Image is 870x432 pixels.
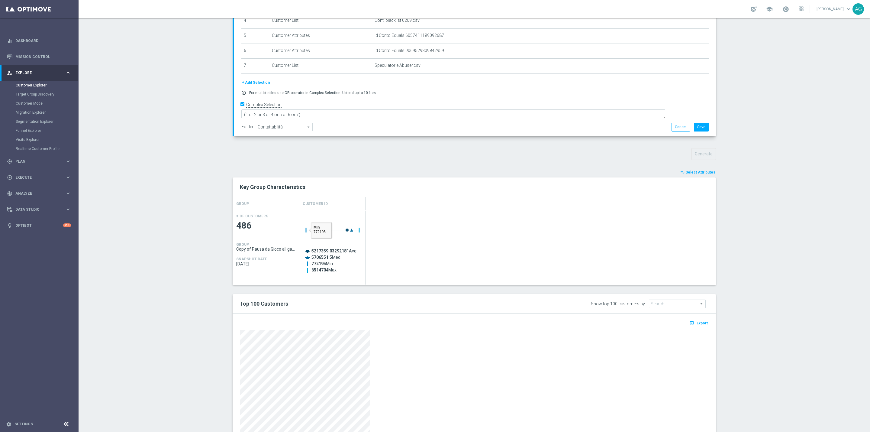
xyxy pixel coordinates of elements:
div: Customer Explorer [16,81,78,90]
i: error_outline [241,90,246,95]
div: Target Group Discovery [16,90,78,99]
button: + Add Selection [241,79,270,86]
div: Mission Control [7,49,71,65]
button: play_circle_outline Execute keyboard_arrow_right [7,175,71,180]
button: playlist_add_check Select Attributes [680,169,716,176]
i: keyboard_arrow_right [65,190,71,196]
button: track_changes Analyze keyboard_arrow_right [7,191,71,196]
h4: GROUP [236,242,249,247]
button: Cancel [672,123,690,131]
h2: Top 100 Customers [240,300,510,307]
div: Migration Explorer [16,108,78,117]
i: lightbulb [7,223,12,228]
td: Customer List [269,14,372,29]
div: Plan [7,159,65,164]
button: Generate [691,148,716,160]
div: Press SPACE to select this row. [233,211,299,285]
button: Mission Control [7,54,71,59]
label: Folder [241,124,253,129]
i: open_in_browser [689,320,696,325]
button: Save [694,123,709,131]
i: gps_fixed [7,159,12,164]
text: Med [311,255,340,260]
h4: GROUP [236,199,249,209]
h4: # OF CUSTOMERS [236,214,268,218]
button: equalizer Dashboard [7,38,71,43]
i: equalizer [7,38,12,44]
span: Analyze [15,192,65,195]
tspan: 5217359.03292181 [311,248,349,253]
div: Optibot [7,217,71,233]
a: Segmentation Explorer [16,119,63,124]
a: Mission Control [15,49,71,65]
div: Segmentation Explorer [16,117,78,126]
span: Id Conto Equals 9069529309842959 [375,48,444,53]
span: 2025-10-13 [236,261,295,266]
button: Data Studio keyboard_arrow_right [7,207,71,212]
span: Speculator e Abuser.csv [375,63,420,68]
span: 486 [236,220,295,232]
h4: SNAPSHOT DATE [236,257,267,261]
button: person_search Explore keyboard_arrow_right [7,70,71,75]
td: 6 [241,44,269,59]
td: Customer Attributes [269,28,372,44]
a: Optibot [15,217,63,233]
tspan: 772195 [311,261,326,266]
span: Execute [15,176,65,179]
a: Customer Model [16,101,63,106]
div: Data Studio [7,207,65,212]
div: Customer Model [16,99,78,108]
i: settings [6,421,11,427]
a: Customer Explorer [16,83,63,88]
div: Show top 100 customers by [591,301,645,307]
label: Complex Selection [246,102,282,108]
div: Execute [7,175,65,180]
a: Migration Explorer [16,110,63,115]
span: Data Studio [15,208,65,211]
i: person_search [7,70,12,76]
span: Explore [15,71,65,75]
button: gps_fixed Plan keyboard_arrow_right [7,159,71,164]
div: Analyze [7,191,65,196]
text: Min [311,261,333,266]
tspan: 5706551.5 [311,255,332,260]
i: keyboard_arrow_right [65,206,71,212]
div: Realtime Customer Profile [16,144,78,153]
span: Plan [15,160,65,163]
div: Explore [7,70,65,76]
a: Target Group Discovery [16,92,63,97]
span: school [766,6,773,12]
div: Press SPACE to select this row. [299,211,366,285]
span: Id Conto Equals 6057411189092687 [375,33,444,38]
i: keyboard_arrow_right [65,70,71,76]
span: Copy of Pausa da Gioco all games [236,247,295,252]
p: For multiple files use OR operator in Complex Selection. Upload up to 10 files [249,90,376,95]
button: lightbulb Optibot +10 [7,223,71,228]
a: [PERSON_NAME]keyboard_arrow_down [816,5,852,14]
h2: Key Group Characteristics [240,184,709,191]
i: track_changes [7,191,12,196]
i: playlist_add_check [680,170,685,174]
i: keyboard_arrow_right [65,174,71,180]
div: Funnel Explorer [16,126,78,135]
a: Funnel Explorer [16,128,63,133]
td: Customer Attributes [269,44,372,59]
a: Realtime Customer Profile [16,146,63,151]
span: Select Attributes [685,170,715,174]
i: play_circle_outline [7,175,12,180]
a: Visits Explorer [16,137,63,142]
i: keyboard_arrow_right [65,158,71,164]
div: Visits Explorer [16,135,78,144]
a: Settings [14,422,33,426]
a: Dashboard [15,33,71,49]
td: Customer List [269,59,372,74]
text: Avg [311,248,356,253]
